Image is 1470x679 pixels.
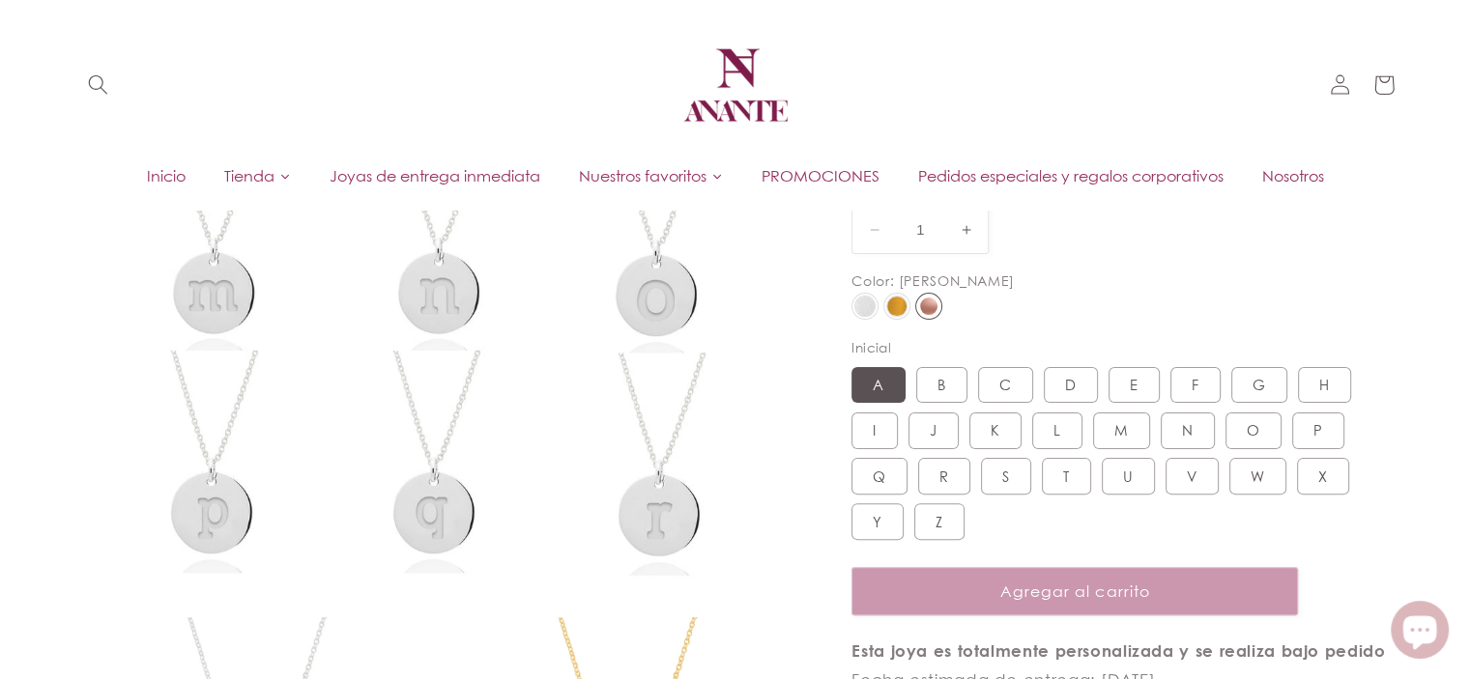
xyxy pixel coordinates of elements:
[1032,412,1082,449] label: L
[128,161,205,190] a: Inicio
[1262,165,1324,186] span: Nosotros
[981,458,1031,495] label: S
[762,165,879,186] span: PROMOCIONES
[1292,412,1344,449] label: P
[851,269,889,294] div: Color
[310,161,560,190] a: Joyas de entrega inmediata
[1243,161,1343,190] a: Nosotros
[330,165,540,186] span: Joyas de entrega inmediata
[851,338,893,357] legend: Inicial
[1229,458,1286,495] label: W
[147,165,186,186] span: Inicio
[978,367,1033,404] label: C
[1093,412,1150,449] label: M
[677,27,793,143] img: Anante Joyería | Diseño mexicano
[224,165,274,186] span: Tienda
[918,458,970,495] label: R
[205,161,310,190] a: Tienda
[579,165,706,186] span: Nuestros favoritos
[1109,367,1160,404] label: E
[1297,458,1349,495] label: X
[1166,458,1219,495] label: V
[851,412,898,449] label: I
[899,161,1243,190] a: Pedidos especiales y regalos corporativos
[851,458,908,495] label: Q
[670,19,801,151] a: Anante Joyería | Diseño mexicano
[1385,601,1455,664] inbox-online-store-chat: Chat de la tienda online Shopify
[969,412,1022,449] label: K
[1042,458,1091,495] label: T
[75,63,120,107] summary: Búsqueda
[914,503,965,540] label: Z
[851,367,906,404] label: A
[1170,367,1221,404] label: F
[916,367,967,404] label: B
[1102,458,1155,495] label: U
[908,412,959,449] label: J
[1231,367,1287,404] label: G
[742,161,899,190] a: PROMOCIONES
[1161,412,1215,449] label: N
[851,567,1298,614] button: Agregar al carrito
[560,161,742,190] a: Nuestros favoritos
[1298,367,1351,404] label: H
[889,269,1014,294] div: : [PERSON_NAME]
[918,165,1224,186] span: Pedidos especiales y regalos corporativos
[1044,367,1098,404] label: D
[1225,412,1282,449] label: O
[851,639,1385,660] strong: Esta joya es totalmente personalizada y se realiza bajo pedido
[851,503,904,540] label: Y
